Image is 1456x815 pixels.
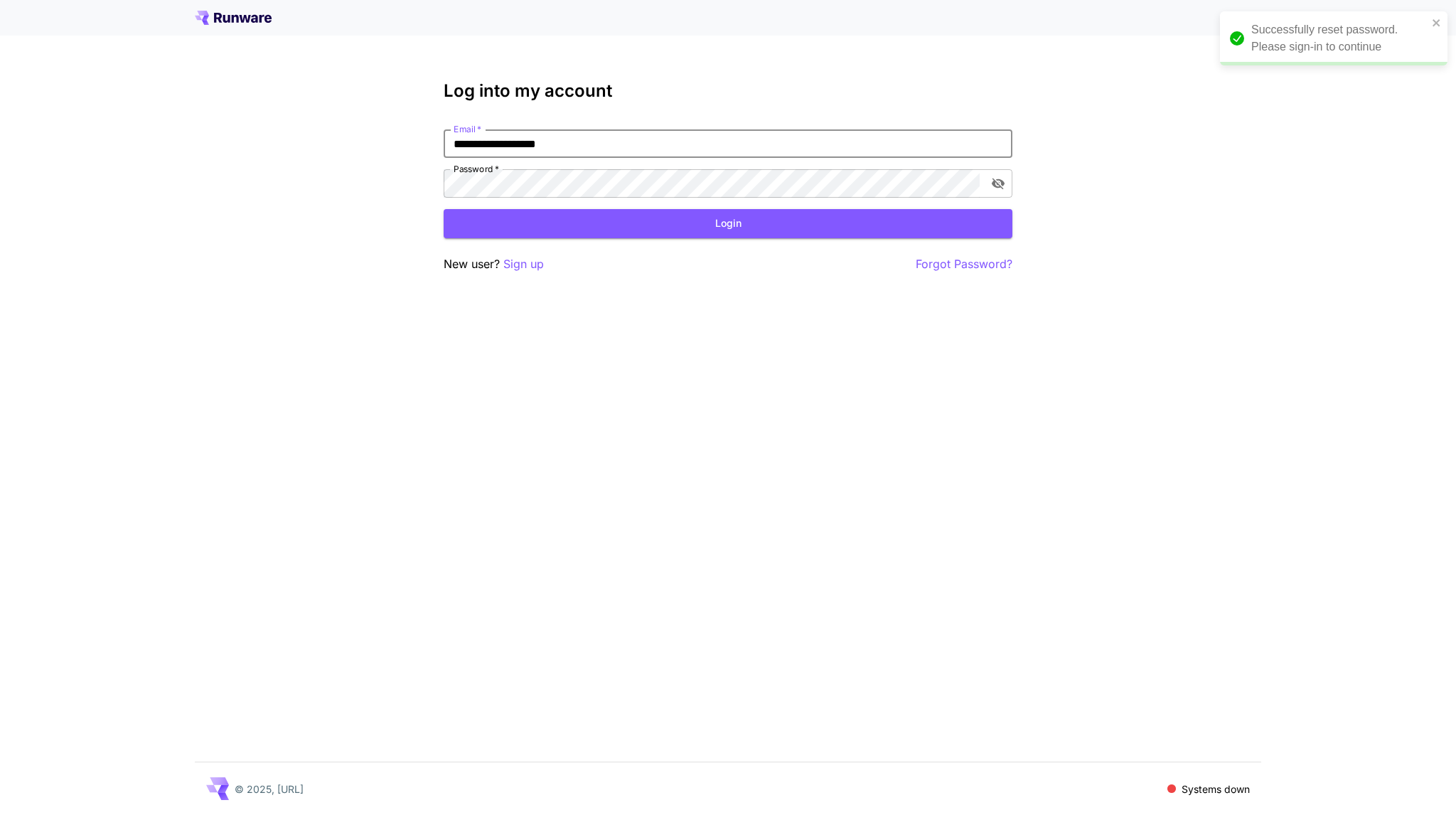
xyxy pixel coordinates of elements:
label: Password [454,163,499,175]
button: Forgot Password? [916,255,1012,273]
h3: Log into my account [444,81,1012,101]
p: © 2025, [URL] [235,782,304,797]
label: Email [454,123,481,135]
button: close [1432,17,1442,28]
p: New user? [444,255,544,273]
div: Successfully reset password. Please sign-in to continue [1251,21,1428,55]
button: Sign up [503,255,544,273]
button: Login [444,209,1012,238]
p: Systems down [1182,782,1250,797]
button: toggle password visibility [985,171,1011,196]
